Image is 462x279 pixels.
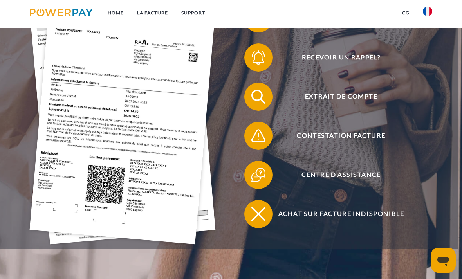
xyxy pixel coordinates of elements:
img: qb_search.svg [249,88,267,106]
img: qb_close.svg [249,205,267,223]
a: Support [175,6,212,20]
span: Centre d'assistance [254,161,427,189]
span: Recevoir un rappel? [254,43,427,72]
button: Centre d'assistance [244,161,428,189]
button: Contestation Facture [244,122,428,150]
a: Contestation Facture [234,120,438,151]
span: Contestation Facture [254,122,427,150]
img: fr [423,7,432,16]
a: Achat sur facture indisponible [234,198,438,230]
a: LA FACTURE [130,6,175,20]
a: Recevoir une facture ? [234,3,438,34]
button: Extrait de compte [244,83,428,111]
a: Extrait de compte [234,81,438,112]
iframe: Bouton de lancement de la fenêtre de messagerie [431,248,456,273]
span: Extrait de compte [254,83,427,111]
a: Centre d'assistance [234,159,438,191]
a: Recevoir un rappel? [234,42,438,73]
button: Achat sur facture indisponible [244,200,428,228]
img: qb_help.svg [249,166,267,184]
img: logo-powerpay.svg [30,9,93,16]
a: CG [395,6,416,20]
img: qb_warning.svg [249,127,267,145]
button: Recevoir un rappel? [244,43,428,72]
a: Home [101,6,130,20]
img: qb_bell.svg [249,49,267,67]
span: Achat sur facture indisponible [254,200,427,228]
button: Recevoir une facture ? [244,4,428,32]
